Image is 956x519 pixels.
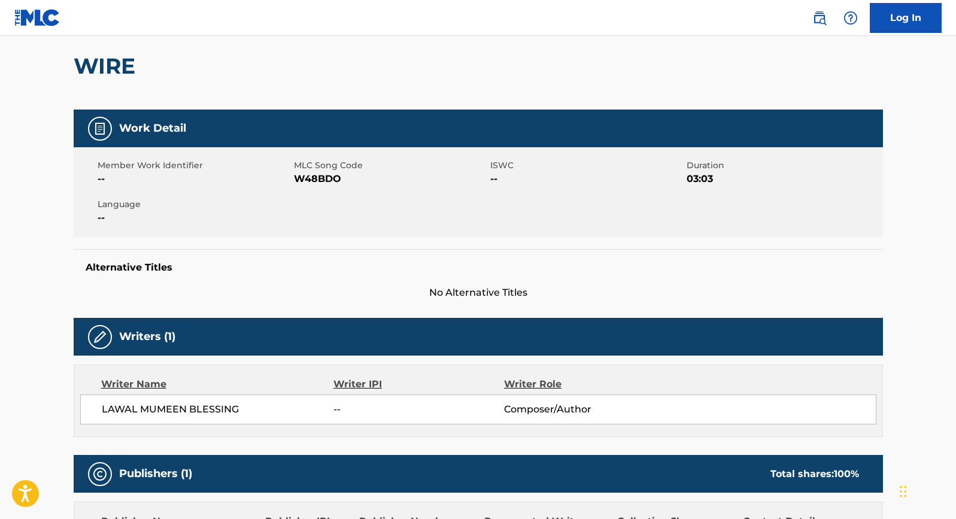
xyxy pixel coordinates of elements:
img: MLC Logo [14,9,60,26]
span: -- [98,211,291,225]
img: help [843,11,858,25]
span: -- [490,172,684,186]
span: Composer/Author [504,402,659,417]
div: Help [839,6,863,30]
h5: Alternative Titles [86,262,871,274]
div: Writer IPI [333,377,504,391]
img: Publishers [93,467,107,481]
h2: WIRE [74,53,141,80]
img: search [812,11,827,25]
h5: Writers (1) [119,330,175,344]
a: Log In [870,3,942,33]
span: Member Work Identifier [98,159,291,172]
h5: Publishers (1) [119,467,192,481]
span: Duration [687,159,880,172]
span: Language [98,198,291,211]
span: LAWAL MUMEEN BLESSING [102,402,334,417]
div: Writer Role [504,377,659,391]
div: Writer Name [101,377,334,391]
span: -- [98,172,291,186]
span: ISWC [490,159,684,172]
img: Writers [93,330,107,344]
div: Total shares: [770,467,859,481]
img: Work Detail [93,122,107,136]
span: 03:03 [687,172,880,186]
span: MLC Song Code [294,159,487,172]
span: -- [333,402,503,417]
h5: Work Detail [119,122,186,135]
a: Public Search [808,6,831,30]
iframe: Chat Widget [896,462,956,519]
span: W48BDO [294,172,487,186]
span: No Alternative Titles [74,286,883,300]
div: Drag [900,474,907,509]
span: 100 % [834,468,859,479]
